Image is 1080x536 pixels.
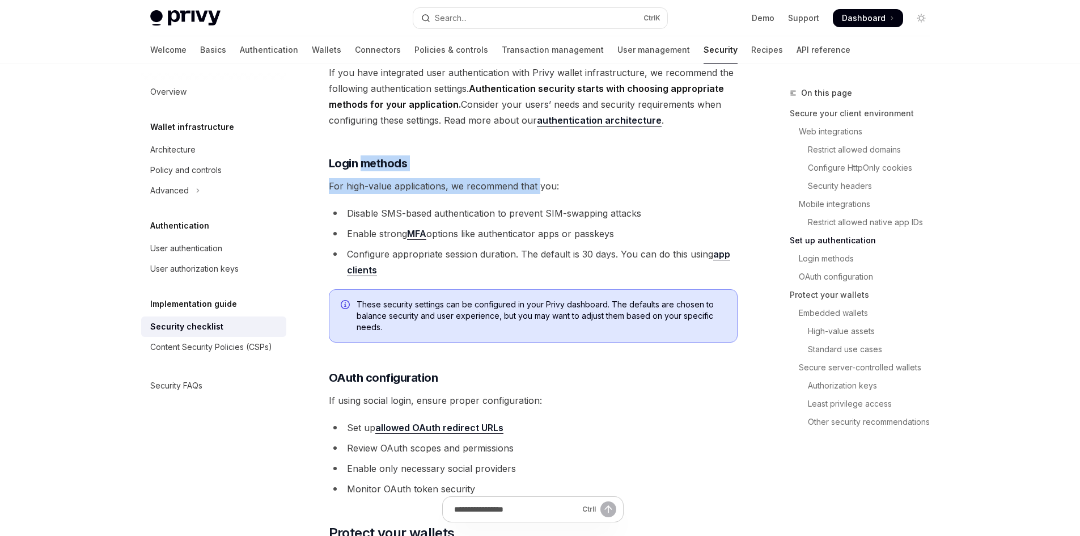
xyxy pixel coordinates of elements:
strong: Authentication security starts with choosing appropriate methods for your application. [329,83,724,110]
a: API reference [797,36,850,64]
a: Protect your wallets [790,286,939,304]
div: Overview [150,85,187,99]
a: Wallets [312,36,341,64]
svg: Info [341,300,352,311]
a: User authentication [141,238,286,259]
span: If using social login, ensure proper configuration: [329,392,738,408]
a: Security headers [790,177,939,195]
a: Policies & controls [414,36,488,64]
div: Search... [435,11,467,25]
span: These security settings can be configured in your Privy dashboard. The defaults are chosen to bal... [357,299,726,333]
a: Web integrations [790,123,939,141]
a: authentication architecture [537,115,662,126]
span: Dashboard [842,12,886,24]
span: On this page [801,86,852,100]
div: Security checklist [150,320,223,334]
a: User authorization keys [141,259,286,279]
img: light logo [150,10,221,26]
a: allowed OAuth redirect URLs [375,422,503,434]
a: Architecture [141,140,286,160]
a: High-value assets [790,322,939,340]
div: User authentication [150,242,222,255]
a: Support [788,12,819,24]
a: Welcome [150,36,187,64]
a: Login methods [790,250,939,268]
a: User management [617,36,690,64]
a: Demo [752,12,774,24]
div: Security FAQs [150,379,202,392]
a: Security FAQs [141,375,286,396]
a: MFA [407,228,426,240]
a: Dashboard [833,9,903,27]
a: Content Security Policies (CSPs) [141,337,286,357]
a: Least privilege access [790,395,939,413]
span: Ctrl K [643,14,660,23]
a: Restrict allowed native app IDs [790,213,939,231]
a: Set up authentication [790,231,939,250]
div: Policy and controls [150,163,222,177]
li: Enable only necessary social providers [329,461,738,476]
a: OAuth configuration [790,268,939,286]
button: Send message [600,501,616,517]
a: Transaction management [502,36,604,64]
a: Connectors [355,36,401,64]
button: Toggle Advanced section [141,180,286,201]
div: Content Security Policies (CSPs) [150,340,272,354]
strong: OAuth configuration [329,371,438,385]
a: Secure server-controlled wallets [790,358,939,377]
a: Security [704,36,738,64]
div: Advanced [150,184,189,197]
a: Policy and controls [141,160,286,180]
a: Embedded wallets [790,304,939,322]
button: Toggle dark mode [912,9,930,27]
li: Monitor OAuth token security [329,481,738,497]
a: Authorization keys [790,377,939,395]
strong: Login methods [329,157,408,170]
a: Configure HttpOnly cookies [790,159,939,177]
h5: Implementation guide [150,297,237,311]
a: Overview [141,82,286,102]
a: Secure your client environment [790,104,939,123]
span: If you have integrated user authentication with Privy wallet infrastructure, we recommend the fol... [329,65,738,128]
h5: Wallet infrastructure [150,120,234,134]
li: Disable SMS-based authentication to prevent SIM-swapping attacks [329,205,738,221]
h5: Authentication [150,219,209,233]
li: Set up [329,420,738,436]
a: Authentication [240,36,298,64]
div: User authorization keys [150,262,239,276]
a: Basics [200,36,226,64]
input: Ask a question... [454,497,578,522]
a: Restrict allowed domains [790,141,939,159]
div: Architecture [150,143,196,157]
a: Other security recommendations [790,413,939,431]
li: Enable strong options like authenticator apps or passkeys [329,226,738,242]
li: Review OAuth scopes and permissions [329,440,738,456]
button: Open search [413,8,667,28]
span: For high-value applications, we recommend that you: [329,178,738,194]
a: Standard use cases [790,340,939,358]
li: Configure appropriate session duration. The default is 30 days. You can do this using [329,246,738,278]
a: Security checklist [141,316,286,337]
a: Recipes [751,36,783,64]
a: Mobile integrations [790,195,939,213]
